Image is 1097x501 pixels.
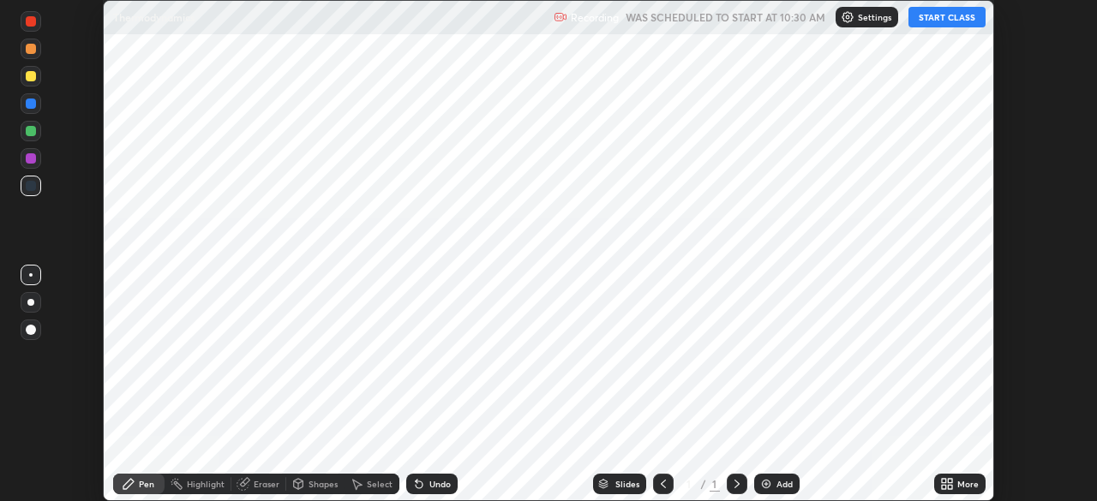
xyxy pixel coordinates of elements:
div: More [957,480,979,488]
img: class-settings-icons [841,10,854,24]
p: Thermodynamics [113,10,195,24]
img: add-slide-button [759,477,773,491]
p: Recording [571,11,619,24]
div: Add [776,480,793,488]
button: START CLASS [908,7,986,27]
div: / [701,479,706,489]
div: Eraser [254,480,279,488]
img: recording.375f2c34.svg [554,10,567,24]
p: Settings [858,13,891,21]
div: Highlight [187,480,225,488]
div: Select [367,480,393,488]
div: 1 [710,476,720,492]
div: Undo [429,480,451,488]
div: Slides [615,480,639,488]
div: 1 [680,479,698,489]
h5: WAS SCHEDULED TO START AT 10:30 AM [626,9,825,25]
div: Shapes [309,480,338,488]
div: Pen [139,480,154,488]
